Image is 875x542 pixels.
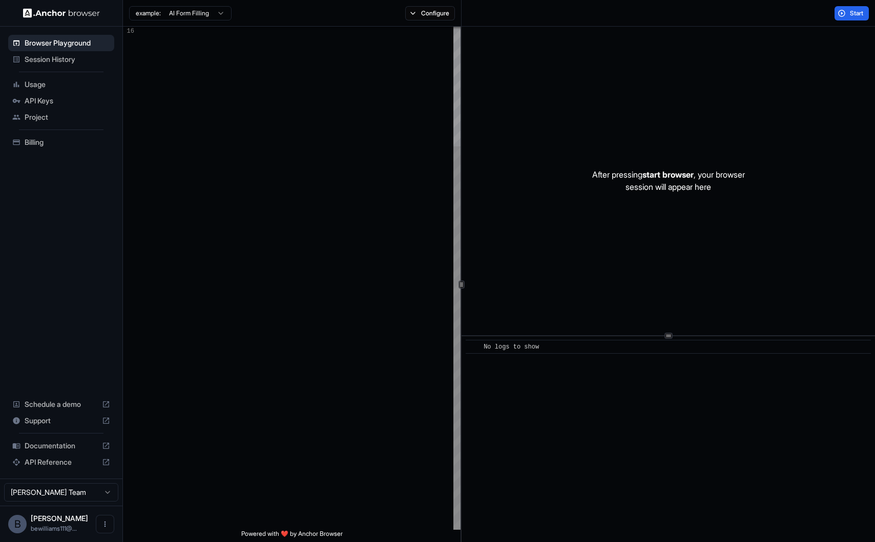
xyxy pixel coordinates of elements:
[31,525,77,532] span: bewilliams111@gmail.com
[25,441,98,451] span: Documentation
[8,134,114,150] div: Billing
[123,27,134,36] div: 16
[241,530,343,542] span: Powered with ❤️ by Anchor Browser
[8,93,114,109] div: API Keys
[31,514,88,523] span: Brian Williams
[25,457,98,467] span: API Reference
[25,137,110,147] span: Billing
[25,54,110,64] span: Session History
[471,342,476,352] span: ​
[8,35,114,51] div: Browser Playground
[8,51,114,68] div: Session History
[8,413,114,429] div: Support
[96,515,114,533] button: Open menu
[136,9,161,17] span: example:
[23,8,100,18] img: Anchor Logo
[25,79,110,90] span: Usage
[25,96,110,106] span: API Keys
[8,76,114,93] div: Usage
[405,6,455,20] button: Configure
[8,454,114,470] div: API Reference
[8,396,114,413] div: Schedule a demo
[8,438,114,454] div: Documentation
[25,399,98,409] span: Schedule a demo
[25,416,98,426] span: Support
[642,169,694,180] span: start browser
[8,109,114,125] div: Project
[592,168,745,193] p: After pressing , your browser session will appear here
[25,38,110,48] span: Browser Playground
[850,9,864,17] span: Start
[25,112,110,122] span: Project
[8,515,27,533] div: B
[835,6,869,20] button: Start
[484,343,539,351] span: No logs to show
